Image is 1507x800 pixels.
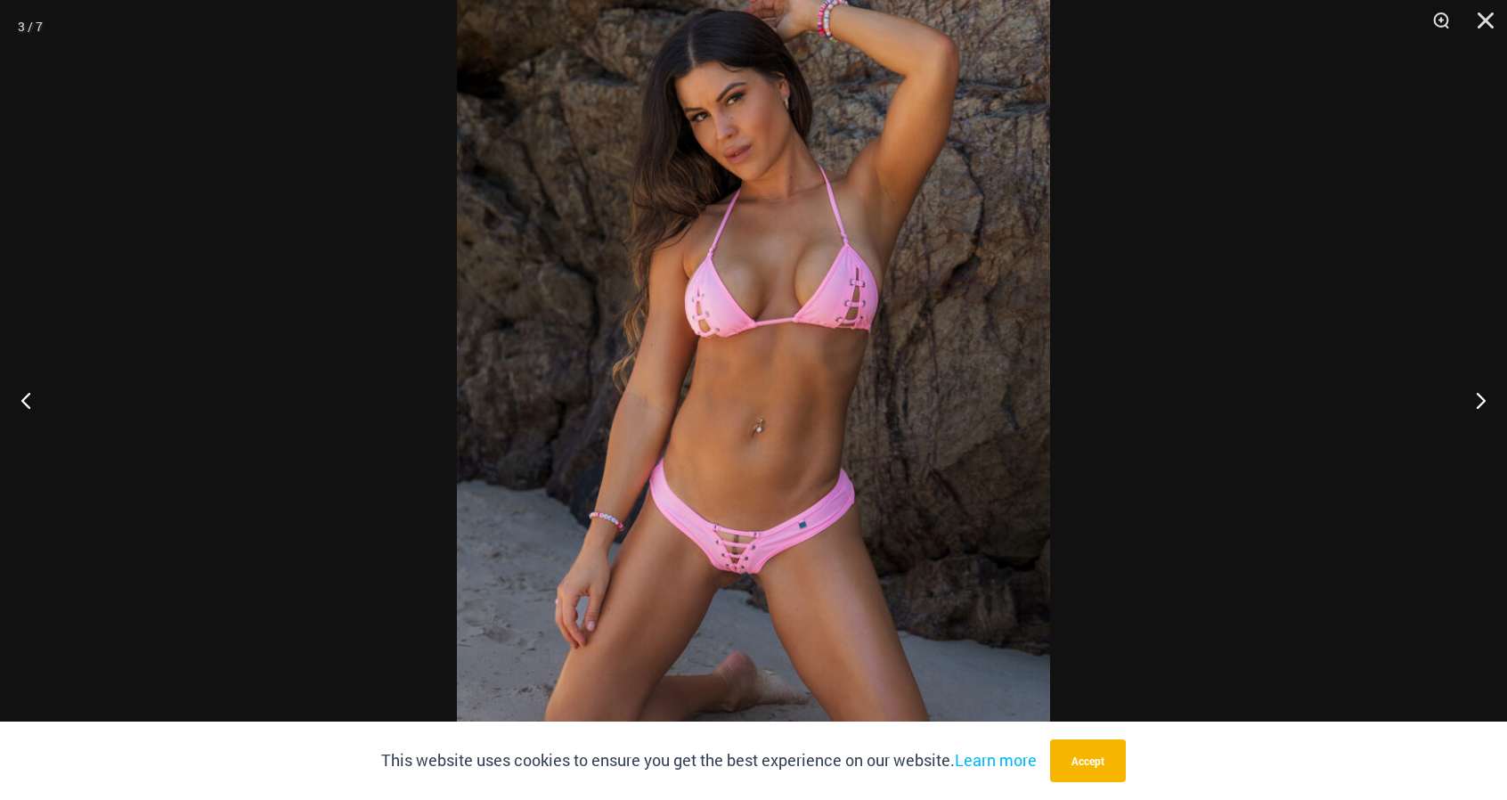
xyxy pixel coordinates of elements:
[18,13,43,40] div: 3 / 7
[1050,739,1126,782] button: Accept
[1440,355,1507,445] button: Next
[381,747,1037,774] p: This website uses cookies to ensure you get the best experience on our website.
[955,749,1037,771] a: Learn more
